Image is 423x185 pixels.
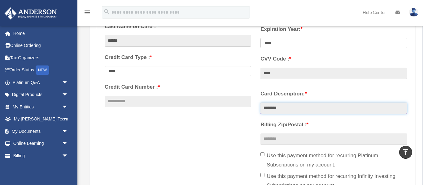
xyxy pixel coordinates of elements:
[36,65,49,75] div: NEW
[260,152,264,156] input: Use this payment method for recurring Platinum Subscriptions on my account.
[409,8,418,17] img: User Pic
[4,76,77,89] a: Platinum Q&Aarrow_drop_down
[260,173,264,177] input: Use this payment method for recurring Infinity Investing Subscriptions on my account.
[4,27,77,40] a: Home
[9,162,77,174] a: Open Invoices
[62,113,74,126] span: arrow_drop_down
[260,151,407,170] label: Use this payment method for recurring Platinum Subscriptions on my account.
[260,120,407,129] label: Billing Zip/Postal :
[260,54,407,64] label: CVV Code :
[402,148,409,156] i: vertical_align_top
[260,89,407,99] label: Card Description:
[4,125,77,137] a: My Documentsarrow_drop_down
[4,64,77,77] a: Order StatusNEW
[84,9,91,16] i: menu
[105,53,251,62] label: Credit Card Type :
[4,40,77,52] a: Online Ordering
[4,113,77,125] a: My [PERSON_NAME] Teamarrow_drop_down
[105,82,251,92] label: Credit Card Number :
[84,11,91,16] a: menu
[103,8,110,15] i: search
[399,146,412,159] a: vertical_align_top
[105,22,251,31] label: Last Name on Card :
[260,25,407,34] label: Expiration Year:
[4,137,77,150] a: Online Learningarrow_drop_down
[4,89,77,101] a: Digital Productsarrow_drop_down
[4,52,77,64] a: Tax Organizers
[3,7,59,19] img: Anderson Advisors Platinum Portal
[62,149,74,162] span: arrow_drop_down
[62,125,74,138] span: arrow_drop_down
[62,137,74,150] span: arrow_drop_down
[4,149,77,162] a: Billingarrow_drop_down
[62,101,74,113] span: arrow_drop_down
[4,101,77,113] a: My Entitiesarrow_drop_down
[62,76,74,89] span: arrow_drop_down
[62,89,74,101] span: arrow_drop_down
